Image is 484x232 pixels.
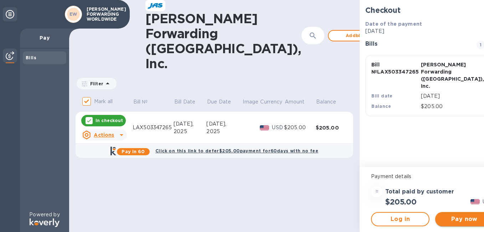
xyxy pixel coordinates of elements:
h1: [PERSON_NAME] Forwarding ([GEOGRAPHIC_DATA]), Inc. [145,11,302,71]
div: [DATE], [174,120,206,128]
p: USD [272,124,284,131]
span: Add bill [334,31,375,40]
img: Logo [30,218,60,227]
div: LAX503347265 [133,124,174,131]
div: = [371,186,382,197]
h2: $205.00 [385,197,417,206]
p: Mark all [94,98,113,105]
b: EW [69,11,77,17]
h3: Total paid by customer [385,188,454,195]
div: [DATE], [206,120,242,128]
span: Amount [285,98,314,106]
img: USD [470,199,480,204]
p: Currency [260,98,282,106]
div: $205.00 [284,124,316,131]
b: Balance [371,104,391,109]
span: Balance [316,98,345,106]
button: Addbill [328,30,381,41]
b: Bill date [371,93,393,99]
b: Date of the payment [365,21,422,27]
b: Click on this link to defer $205.00 payment for 60 days with no fee [155,148,318,153]
p: Bill Date [174,98,195,106]
p: Bill № LAX503347265 [371,61,418,75]
span: Bill № [133,98,157,106]
p: [PERSON_NAME] FORWARDING WORLDWIDE [87,7,122,22]
div: $205.00 [316,124,347,131]
button: Log in [371,212,429,226]
p: Amount [285,98,305,106]
img: USD [260,125,269,130]
b: Bills [26,55,36,60]
div: 2025 [174,128,206,135]
p: Pay [26,34,63,41]
u: Actions [94,132,114,138]
h3: Bills [365,41,468,47]
span: Due Date [207,98,240,106]
p: Powered by [29,211,60,218]
p: In checkout [96,117,123,123]
p: Balance [316,98,336,106]
p: [PERSON_NAME] Forwarding ([GEOGRAPHIC_DATA]), Inc. [421,61,468,90]
p: Bill № [133,98,148,106]
p: Filter [87,81,103,87]
p: Due Date [207,98,231,106]
div: 2025 [206,128,242,135]
b: Pay in 60 [122,149,145,154]
span: Bill Date [174,98,205,106]
p: Image [243,98,258,106]
span: Log in [377,215,423,223]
